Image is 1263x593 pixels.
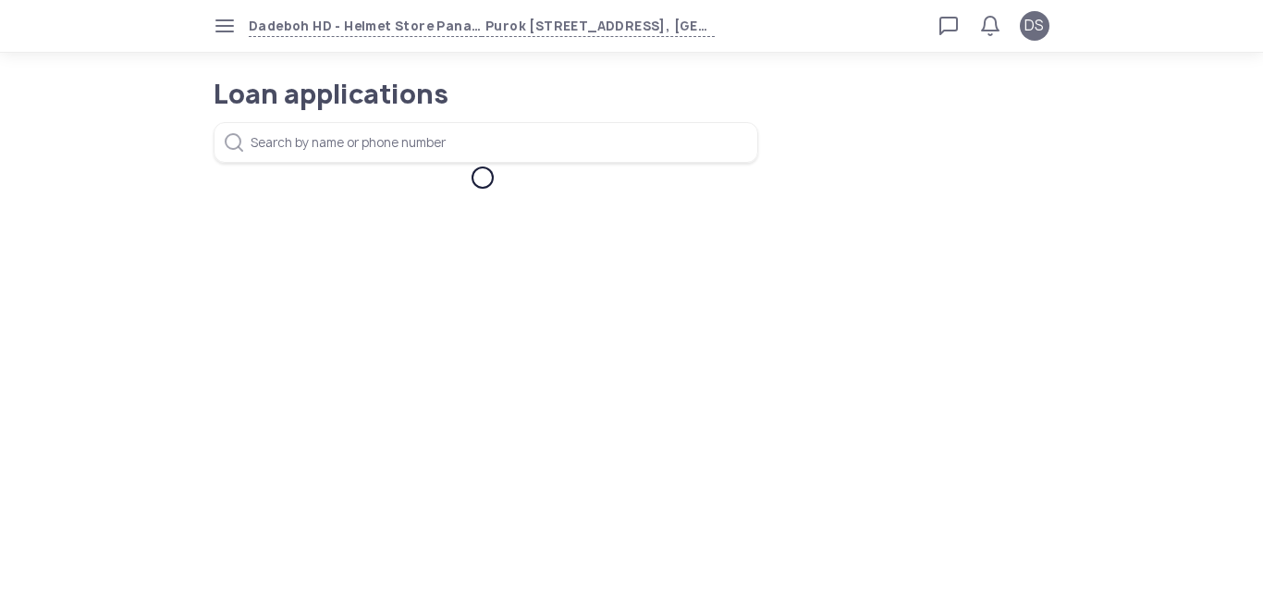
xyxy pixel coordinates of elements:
span: Dadeboh HD - Helmet Store Panacan [249,16,482,37]
span: DS [1024,15,1044,37]
span: Purok [STREET_ADDRESS], [GEOGRAPHIC_DATA] [482,16,715,37]
button: DS [1020,11,1049,41]
button: Dadeboh HD - Helmet Store PanacanPurok [STREET_ADDRESS], [GEOGRAPHIC_DATA] [249,16,715,37]
h1: Loan applications [214,81,686,107]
